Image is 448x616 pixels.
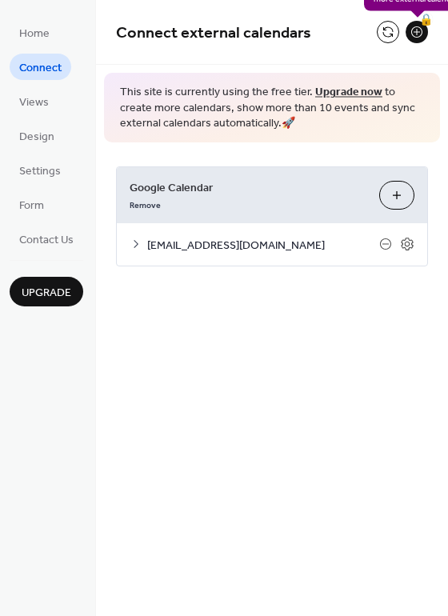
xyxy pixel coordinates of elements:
[10,277,83,306] button: Upgrade
[120,85,424,132] span: This site is currently using the free tier. to create more calendars, show more than 10 events an...
[10,122,64,149] a: Design
[10,191,54,218] a: Form
[19,129,54,146] span: Design
[10,19,59,46] a: Home
[19,232,74,249] span: Contact Us
[10,54,71,80] a: Connect
[19,163,61,180] span: Settings
[19,198,44,214] span: Form
[315,82,382,103] a: Upgrade now
[10,88,58,114] a: Views
[19,26,50,42] span: Home
[130,199,161,210] span: Remove
[10,226,83,252] a: Contact Us
[19,60,62,77] span: Connect
[147,237,379,254] span: [EMAIL_ADDRESS][DOMAIN_NAME]
[10,157,70,183] a: Settings
[22,285,71,302] span: Upgrade
[19,94,49,111] span: Views
[130,179,366,196] span: Google Calendar
[116,18,311,49] span: Connect external calendars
